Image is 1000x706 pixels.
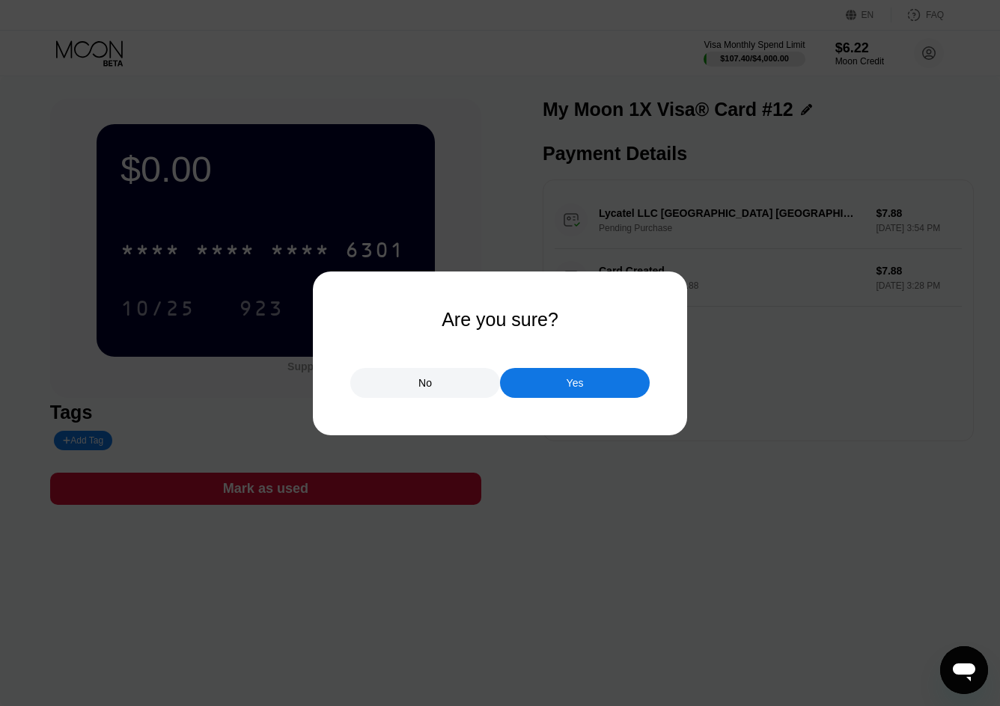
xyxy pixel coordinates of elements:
div: No [350,368,500,398]
div: No [418,376,432,390]
div: Are you sure? [442,309,558,331]
div: Yes [500,368,650,398]
iframe: Button to launch messaging window [940,646,988,694]
div: Yes [567,376,584,390]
